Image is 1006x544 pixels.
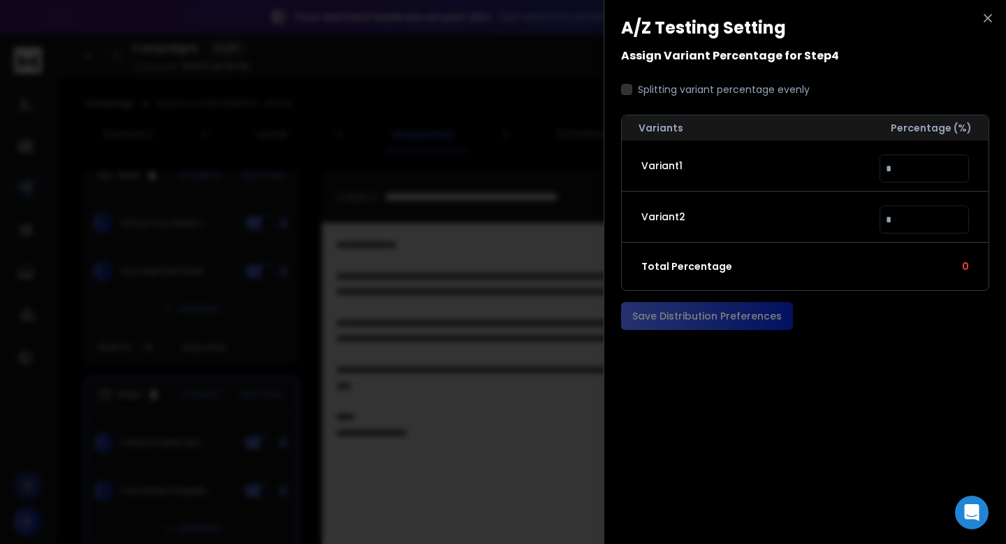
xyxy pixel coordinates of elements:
p: Splitting variant percentage evenly [638,83,810,96]
p: Percentage (%) [891,121,972,135]
label: Variant 2 [641,212,685,222]
p: 0 [962,259,969,273]
div: Open Intercom Messenger [955,496,989,529]
h3: Assign Variant Percentage for Step 4 [621,48,989,64]
p: Total Percentage [641,259,732,273]
h1: A/Z Testing Setting [621,17,989,39]
p: Variants [639,121,683,135]
label: Variant 1 [641,161,683,171]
